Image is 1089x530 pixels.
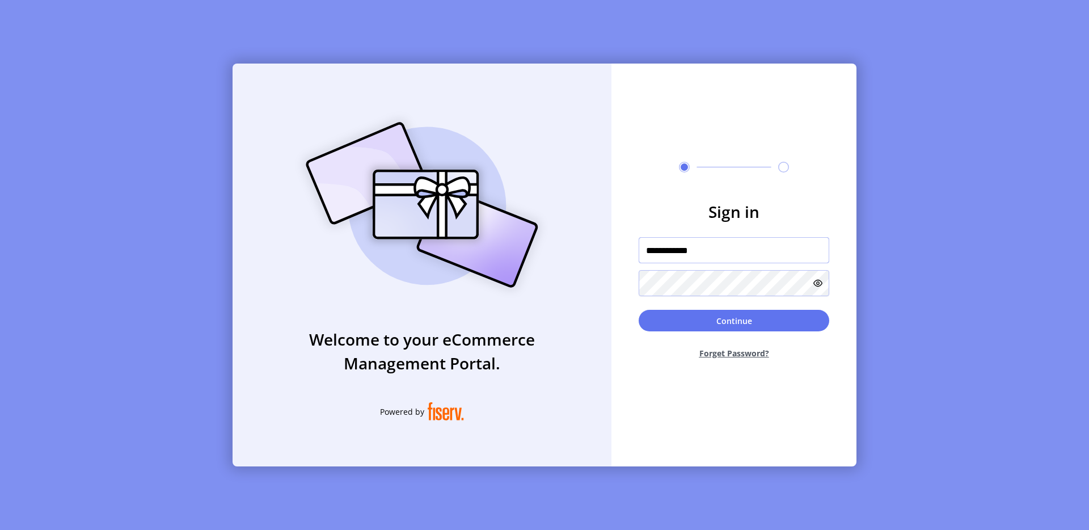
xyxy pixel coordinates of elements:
button: Forget Password? [639,338,829,368]
h3: Sign in [639,200,829,224]
button: Continue [639,310,829,331]
span: Powered by [380,406,424,418]
h3: Welcome to your eCommerce Management Portal. [233,327,611,375]
img: card_Illustration.svg [289,110,555,300]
